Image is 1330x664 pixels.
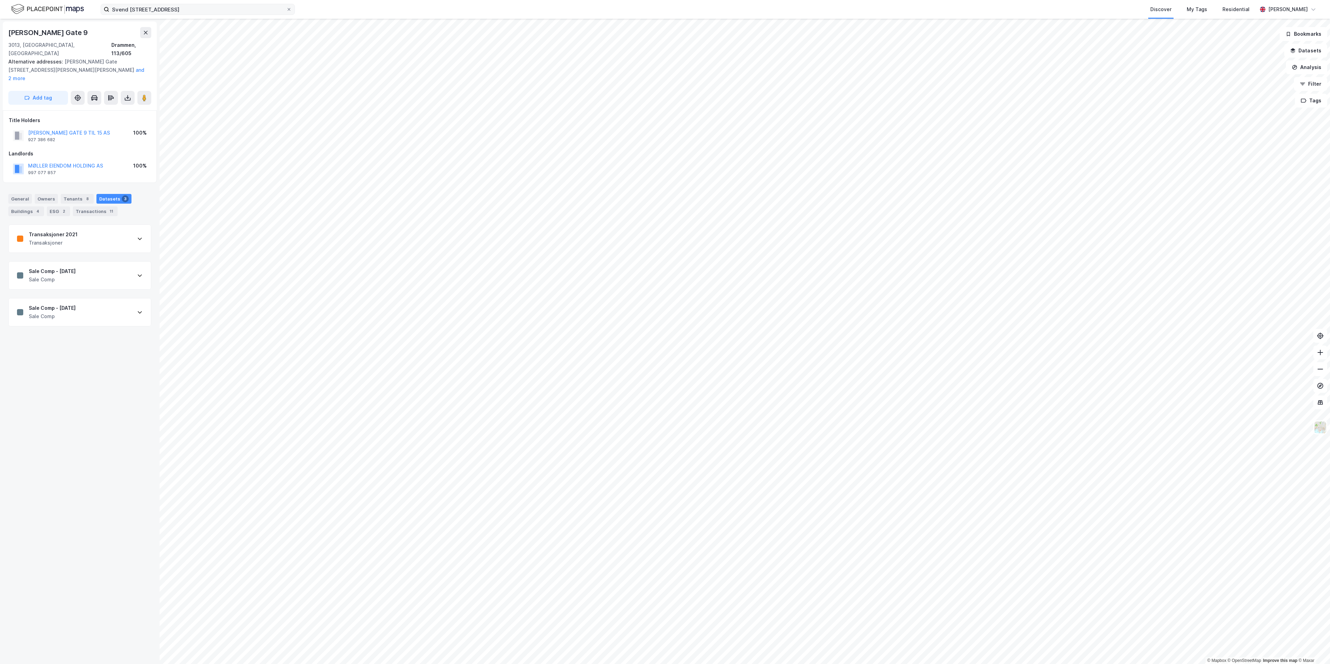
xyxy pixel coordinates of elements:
div: [PERSON_NAME] [1268,5,1308,14]
a: Mapbox [1207,658,1226,663]
button: Tags [1295,94,1327,108]
img: Z [1314,421,1327,434]
span: Alternative addresses: [8,59,65,65]
div: Transaksjoner [29,239,78,247]
div: 100% [133,162,147,170]
div: Residential [1222,5,1250,14]
div: Transactions [73,206,118,216]
div: [PERSON_NAME] Gate 9 [8,27,89,38]
div: Title Holders [9,116,151,125]
div: 8 [84,195,91,202]
a: OpenStreetMap [1228,658,1261,663]
a: Improve this map [1263,658,1297,663]
div: Owners [35,194,58,204]
div: Buildings [8,206,44,216]
iframe: Chat Widget [1295,631,1330,664]
div: General [8,194,32,204]
button: Bookmarks [1280,27,1327,41]
img: logo.f888ab2527a4732fd821a326f86c7f29.svg [11,3,84,15]
input: Search by address, cadastre, landlords, tenants or people [109,4,286,15]
div: Sale Comp [29,275,76,284]
div: 2 [60,208,67,215]
div: Sale Comp - [DATE] [29,304,76,312]
div: Sale Comp [29,312,76,321]
div: Landlords [9,150,151,158]
button: Filter [1294,77,1327,91]
button: Analysis [1286,60,1327,74]
button: Add tag [8,91,68,105]
div: 3 [122,195,129,202]
div: Transaksjoner 2021 [29,230,78,239]
div: 3013, [GEOGRAPHIC_DATA], [GEOGRAPHIC_DATA] [8,41,111,58]
div: Datasets [96,194,131,204]
div: 11 [108,208,115,215]
div: My Tags [1187,5,1207,14]
div: 100% [133,129,147,137]
div: Drammen, 113/605 [111,41,151,58]
div: 997 077 857 [28,170,56,176]
div: ESG [47,206,70,216]
div: [PERSON_NAME] Gate [STREET_ADDRESS][PERSON_NAME][PERSON_NAME] [8,58,146,83]
div: Tenants [61,194,94,204]
div: Sale Comp - [DATE] [29,267,76,275]
button: Datasets [1284,44,1327,58]
div: 4 [34,208,41,215]
div: Discover [1150,5,1171,14]
div: 927 386 682 [28,137,55,143]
